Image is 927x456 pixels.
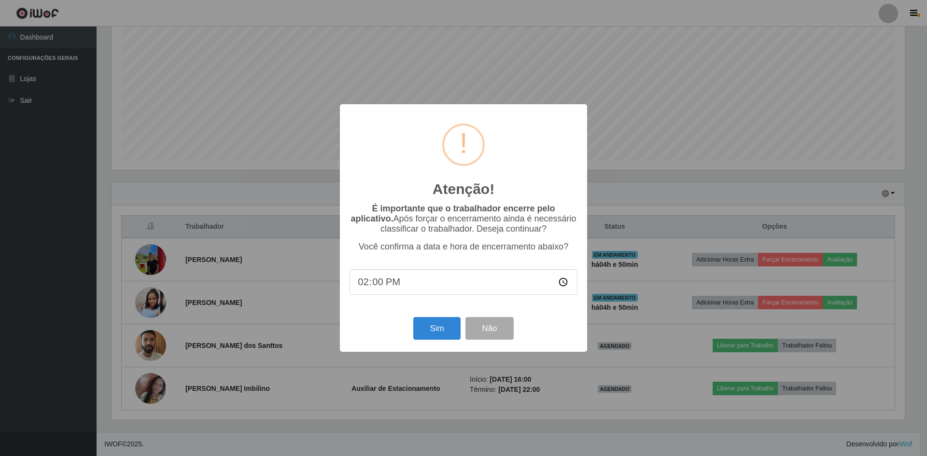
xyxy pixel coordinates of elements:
p: Após forçar o encerramento ainda é necessário classificar o trabalhador. Deseja continuar? [350,204,577,234]
button: Sim [413,317,460,340]
h2: Atenção! [433,180,494,198]
p: Você confirma a data e hora de encerramento abaixo? [350,242,577,252]
button: Não [465,317,513,340]
b: É importante que o trabalhador encerre pelo aplicativo. [351,204,555,223]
